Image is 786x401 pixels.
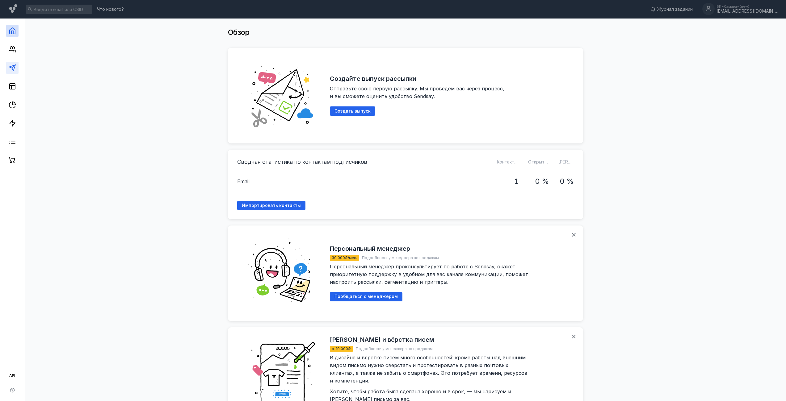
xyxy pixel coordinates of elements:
[657,6,693,12] span: Журнал заданий
[228,28,250,37] span: Обзор
[237,159,367,165] h3: Сводная статистика по контактам подписчиков
[560,177,574,185] h1: 0 %
[243,57,321,134] img: abd19fe006828e56528c6cd305e49c57.png
[330,245,410,252] h2: Персональный менеджер
[528,159,549,164] span: Открытий
[334,109,371,114] span: Создать выпуск
[717,9,778,14] div: [EMAIL_ADDRESS][DOMAIN_NAME]
[330,292,402,301] button: Пообщаться с менеджером
[330,75,416,82] h2: Создайте выпуск рассылки
[332,346,351,351] span: от 10 000 ₽
[237,178,250,185] span: Email
[97,7,124,11] span: Что нового?
[648,6,696,12] a: Журнал заданий
[334,294,398,299] span: Пообщаться с менеджером
[356,346,433,351] span: Подробности у менеджера по продажам
[330,263,530,285] span: Персональный менеджер проконсультирует по работе c Sendsay, окажет приоритетную поддержку в удобн...
[26,5,92,14] input: Введите email или CSID
[535,177,549,185] h1: 0 %
[330,336,434,343] h2: [PERSON_NAME] и вёрстка писем
[330,85,506,99] span: Отправьте свою первую рассылку. Мы проведем вас через процесс, и вы сможете оценить удобство Send...
[330,106,375,116] button: Создать выпуск
[558,159,593,164] span: [PERSON_NAME]
[717,5,778,8] div: БК «Самара» (new)
[497,159,519,164] span: Контактов
[362,255,439,260] span: Подробности у менеджера по продажам
[332,255,357,260] span: 30 000 ₽/мес.
[94,7,127,11] a: Что нового?
[242,203,301,208] span: Импортировать контакты
[514,177,519,185] h1: 1
[243,235,321,312] img: ab5e35b0dfeb9adb93b00a895b99bff1.png
[237,201,305,210] a: Импортировать контакты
